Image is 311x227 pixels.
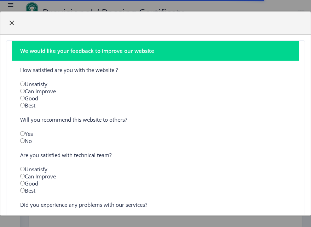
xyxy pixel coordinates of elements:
nb-card-header: We would like your feedback to improve our website [12,41,299,61]
div: Did you experience any problems with our services? [15,201,296,208]
div: How satisfied are you with the website ? [15,66,296,73]
div: No [15,137,296,144]
div: Good [15,95,296,102]
div: Good [15,180,296,187]
div: Best [15,102,296,109]
div: Yes [15,130,296,137]
div: Can Improve [15,88,296,95]
div: Unsatisfy [15,81,296,88]
div: Will you recommend this website to others? [15,116,296,123]
div: Unsatisfy [15,166,296,173]
div: Are you satisfied with technical team? [15,151,296,159]
div: Can Improve [15,173,296,180]
div: Best [15,187,296,194]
